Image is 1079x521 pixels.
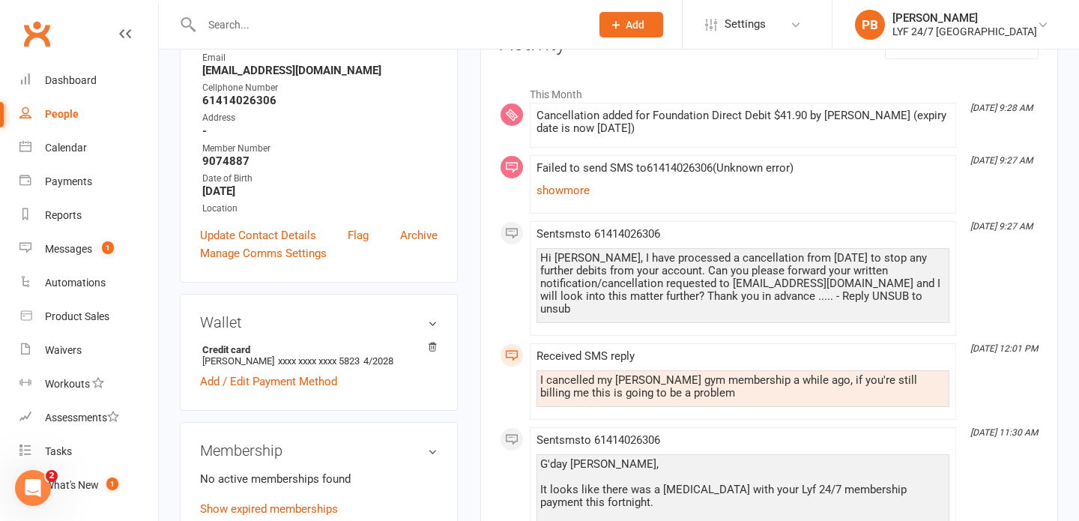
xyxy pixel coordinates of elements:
[400,226,438,244] a: Archive
[45,74,97,86] div: Dashboard
[45,108,79,120] div: People
[970,427,1038,438] i: [DATE] 11:30 AM
[19,401,158,435] a: Assessments
[537,350,949,363] div: Received SMS reply
[45,277,106,289] div: Automations
[855,10,885,40] div: PB
[45,479,99,491] div: What's New
[45,412,119,424] div: Assessments
[45,445,72,457] div: Tasks
[19,266,158,300] a: Automations
[18,15,55,52] a: Clubworx
[202,344,430,355] strong: Credit card
[19,334,158,367] a: Waivers
[19,232,158,266] a: Messages 1
[197,14,580,35] input: Search...
[200,314,438,331] h3: Wallet
[537,227,660,241] span: Sent sms to 61414026306
[202,51,438,65] div: Email
[202,81,438,95] div: Cellphone Number
[15,470,51,506] iframe: Intercom live chat
[19,469,158,502] a: What's New1
[202,172,438,186] div: Date of Birth
[19,300,158,334] a: Product Sales
[626,19,644,31] span: Add
[725,7,766,41] span: Settings
[19,435,158,469] a: Tasks
[202,94,438,107] strong: 61414026306
[19,367,158,401] a: Workouts
[970,343,1038,354] i: [DATE] 12:01 PM
[45,243,92,255] div: Messages
[537,180,949,201] a: show more
[106,478,118,490] span: 1
[200,442,438,459] h3: Membership
[363,355,393,367] span: 4/2028
[45,378,90,390] div: Workouts
[500,32,1039,55] h3: Activity
[102,241,114,254] span: 1
[45,142,87,154] div: Calendar
[892,11,1037,25] div: [PERSON_NAME]
[970,221,1033,232] i: [DATE] 9:27 AM
[45,344,82,356] div: Waivers
[540,374,946,400] div: I cancelled my [PERSON_NAME] gym membership a while ago, if you're still billing me this is going...
[892,25,1037,38] div: LYF 24/7 [GEOGRAPHIC_DATA]
[500,79,1039,103] li: This Month
[348,226,369,244] a: Flag
[19,64,158,97] a: Dashboard
[202,142,438,156] div: Member Number
[970,155,1033,166] i: [DATE] 9:27 AM
[202,124,438,138] strong: -
[202,154,438,168] strong: 9074887
[200,373,337,391] a: Add / Edit Payment Method
[200,502,338,516] a: Show expired memberships
[200,470,438,488] p: No active memberships found
[200,342,438,369] li: [PERSON_NAME]
[19,97,158,131] a: People
[278,355,360,367] span: xxxx xxxx xxxx 5823
[537,109,949,135] div: Cancellation added for Foundation Direct Debit $41.90 by [PERSON_NAME] (expiry date is now [DATE])
[45,175,92,187] div: Payments
[540,252,946,316] div: Hi [PERSON_NAME], I have processed a cancellation from [DATE] to stop any further debits from you...
[45,209,82,221] div: Reports
[537,433,660,447] span: Sent sms to 61414026306
[202,184,438,198] strong: [DATE]
[19,199,158,232] a: Reports
[46,470,58,482] span: 2
[202,111,438,125] div: Address
[537,161,949,201] span: Failed to send SMS to 61414026306 ( Unknown error )
[19,165,158,199] a: Payments
[200,244,327,262] a: Manage Comms Settings
[202,64,438,77] strong: [EMAIL_ADDRESS][DOMAIN_NAME]
[19,131,158,165] a: Calendar
[202,202,438,216] div: Location
[200,226,316,244] a: Update Contact Details
[970,103,1033,113] i: [DATE] 9:28 AM
[45,310,109,322] div: Product Sales
[599,12,663,37] button: Add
